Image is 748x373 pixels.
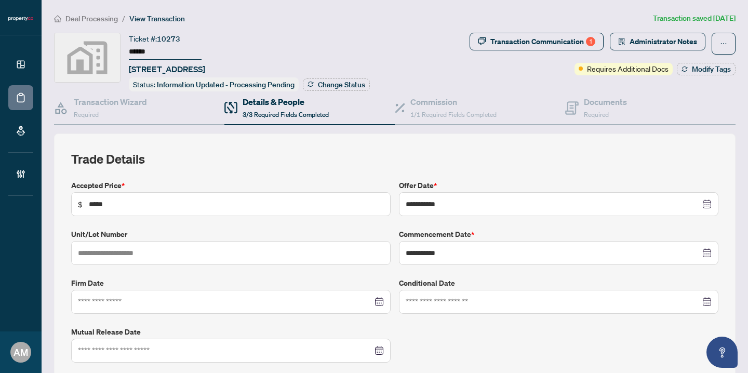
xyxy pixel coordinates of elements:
[720,40,727,47] span: ellipsis
[399,229,718,240] label: Commencement Date
[303,78,370,91] button: Change Status
[677,63,736,75] button: Modify Tags
[129,77,299,91] div: Status:
[706,337,738,368] button: Open asap
[410,111,497,118] span: 1/1 Required Fields Completed
[243,111,329,118] span: 3/3 Required Fields Completed
[157,34,180,44] span: 10273
[584,96,627,108] h4: Documents
[653,12,736,24] article: Transaction saved [DATE]
[54,15,61,22] span: home
[71,326,391,338] label: Mutual Release Date
[129,63,205,75] span: [STREET_ADDRESS]
[74,96,147,108] h4: Transaction Wizard
[586,37,595,46] div: 1
[8,16,33,22] img: logo
[157,80,295,89] span: Information Updated - Processing Pending
[410,96,497,108] h4: Commission
[692,65,731,73] span: Modify Tags
[243,96,329,108] h4: Details & People
[14,345,28,359] span: AM
[129,14,185,23] span: View Transaction
[65,14,118,23] span: Deal Processing
[55,33,120,82] img: svg%3e
[610,33,705,50] button: Administrator Notes
[71,180,391,191] label: Accepted Price
[71,229,391,240] label: Unit/Lot Number
[630,33,697,50] span: Administrator Notes
[122,12,125,24] li: /
[399,180,718,191] label: Offer Date
[71,151,718,167] h2: Trade Details
[470,33,604,50] button: Transaction Communication1
[78,198,83,210] span: $
[318,81,365,88] span: Change Status
[129,33,180,45] div: Ticket #:
[587,63,669,74] span: Requires Additional Docs
[71,277,391,289] label: Firm Date
[74,111,99,118] span: Required
[618,38,625,45] span: solution
[490,33,595,50] div: Transaction Communication
[584,111,609,118] span: Required
[399,277,718,289] label: Conditional Date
